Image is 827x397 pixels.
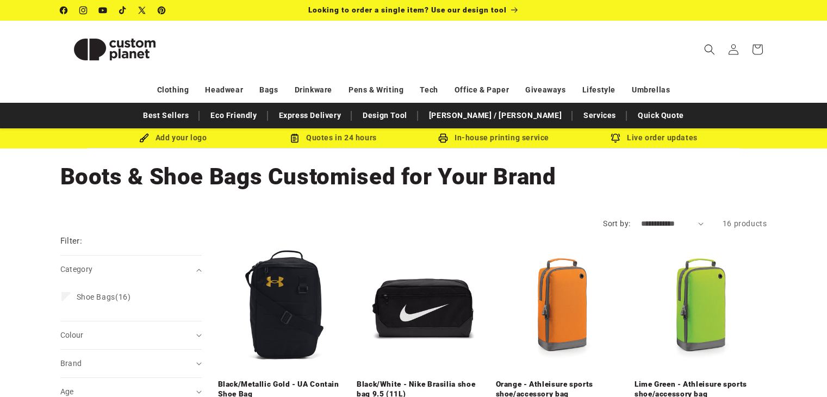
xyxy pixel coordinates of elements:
a: Tech [420,80,438,100]
span: Category [60,265,93,274]
img: In-house printing [438,133,448,143]
span: Looking to order a single item? Use our design tool [308,5,507,14]
div: Live order updates [574,131,735,145]
summary: Colour (0 selected) [60,321,202,349]
a: Eco Friendly [205,106,262,125]
span: Brand [60,359,82,368]
div: Quotes in 24 hours [253,131,414,145]
a: Services [578,106,621,125]
a: Lifestyle [582,80,615,100]
img: Brush Icon [139,133,149,143]
span: Age [60,387,74,396]
span: (16) [77,292,131,302]
a: Headwear [205,80,243,100]
div: In-house printing service [414,131,574,145]
div: Add your logo [93,131,253,145]
h1: Boots & Shoe Bags Customised for Your Brand [60,162,767,191]
span: 16 products [723,219,767,228]
a: Giveaways [525,80,565,100]
a: Best Sellers [138,106,194,125]
img: Order Updates Icon [290,133,300,143]
h2: Filter: [60,235,83,247]
a: Design Tool [357,106,413,125]
a: Custom Planet [56,21,173,78]
summary: Category (0 selected) [60,256,202,283]
a: Express Delivery [273,106,347,125]
summary: Search [698,38,722,61]
a: Pens & Writing [349,80,403,100]
a: Clothing [157,80,189,100]
span: Shoe Bags [77,293,115,301]
a: Quick Quote [632,106,689,125]
label: Sort by: [603,219,630,228]
a: Office & Paper [455,80,509,100]
span: Colour [60,331,84,339]
a: [PERSON_NAME] / [PERSON_NAME] [424,106,567,125]
img: Custom Planet [60,25,169,74]
a: Bags [259,80,278,100]
a: Drinkware [295,80,332,100]
a: Umbrellas [632,80,670,100]
summary: Brand (0 selected) [60,350,202,377]
img: Order updates [611,133,620,143]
